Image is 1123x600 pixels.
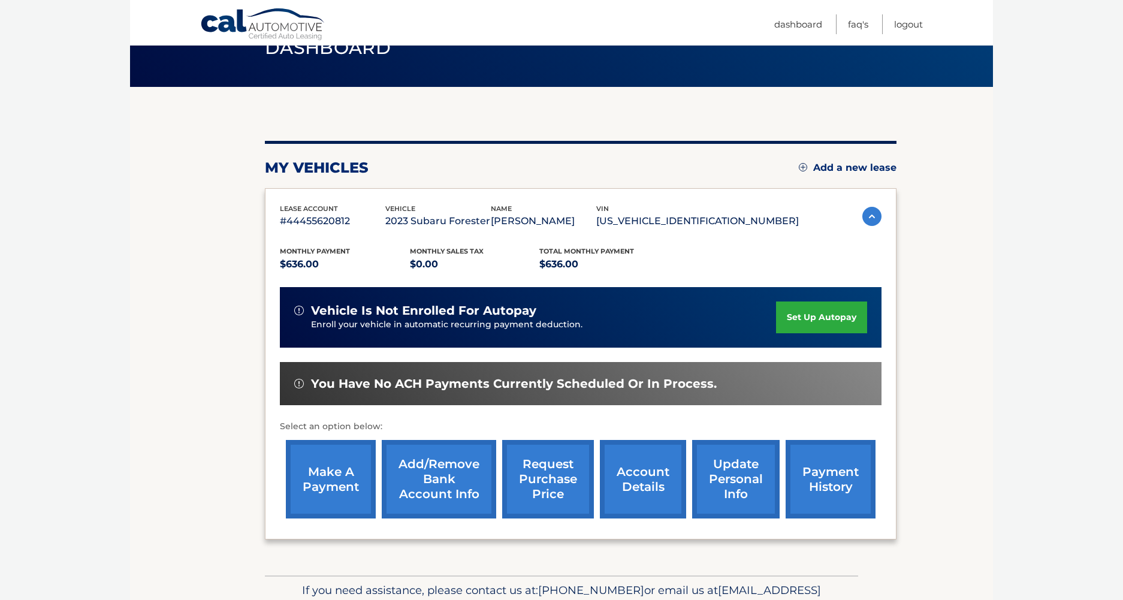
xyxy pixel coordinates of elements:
[280,420,882,434] p: Select an option below:
[539,256,669,273] p: $636.00
[491,213,596,230] p: [PERSON_NAME]
[294,306,304,315] img: alert-white.svg
[286,440,376,518] a: make a payment
[280,204,338,213] span: lease account
[294,379,304,388] img: alert-white.svg
[265,159,369,177] h2: my vehicles
[491,204,512,213] span: name
[848,14,868,34] a: FAQ's
[200,8,326,43] a: Cal Automotive
[862,207,882,226] img: accordion-active.svg
[799,163,807,171] img: add.svg
[385,204,415,213] span: vehicle
[385,213,491,230] p: 2023 Subaru Forester
[311,318,776,331] p: Enroll your vehicle in automatic recurring payment deduction.
[539,247,634,255] span: Total Monthly Payment
[280,213,385,230] p: #44455620812
[280,256,410,273] p: $636.00
[265,37,391,59] span: Dashboard
[538,583,644,597] span: [PHONE_NUMBER]
[311,376,717,391] span: You have no ACH payments currently scheduled or in process.
[799,162,896,174] a: Add a new lease
[600,440,686,518] a: account details
[786,440,876,518] a: payment history
[311,303,536,318] span: vehicle is not enrolled for autopay
[596,204,609,213] span: vin
[382,440,496,518] a: Add/Remove bank account info
[894,14,923,34] a: Logout
[502,440,594,518] a: request purchase price
[692,440,780,518] a: update personal info
[410,247,484,255] span: Monthly sales Tax
[410,256,540,273] p: $0.00
[776,301,867,333] a: set up autopay
[596,213,799,230] p: [US_VEHICLE_IDENTIFICATION_NUMBER]
[280,247,350,255] span: Monthly Payment
[774,14,822,34] a: Dashboard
